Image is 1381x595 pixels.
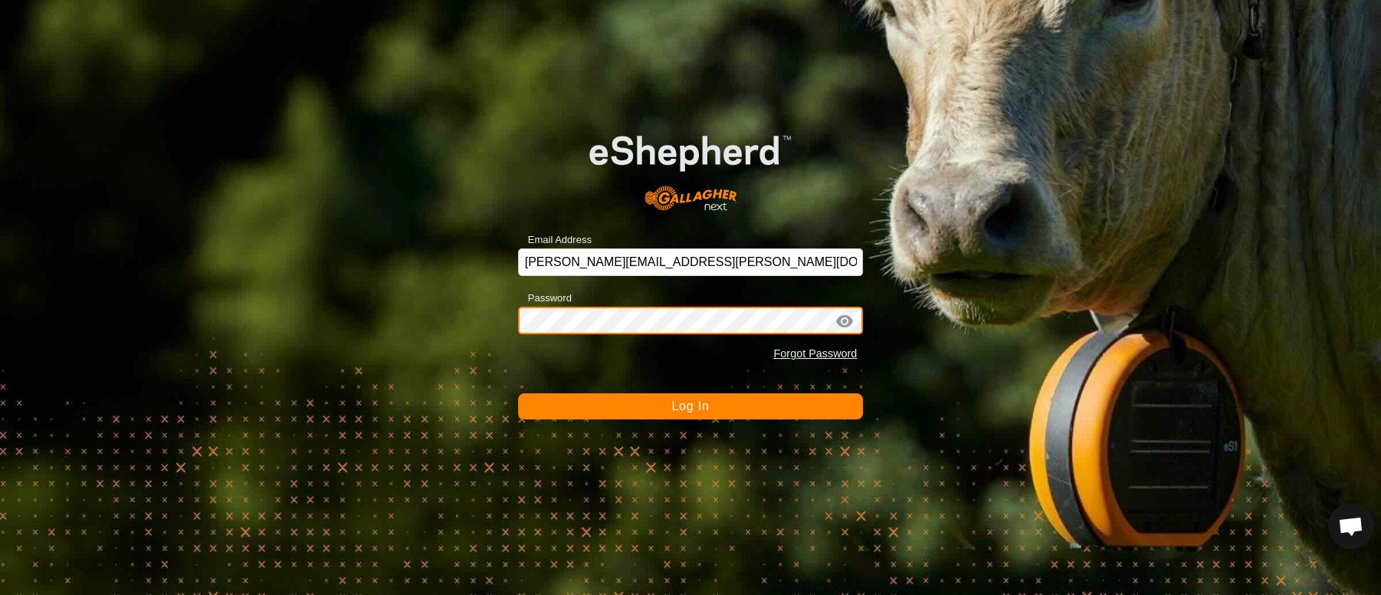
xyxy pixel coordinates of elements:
[773,347,857,360] a: Forgot Password
[671,399,709,413] span: Log In
[518,232,592,248] label: Email Address
[1328,503,1374,549] div: Open chat
[553,107,828,225] img: E-shepherd Logo
[518,291,572,306] label: Password
[518,393,864,419] button: Log In
[518,248,864,276] input: Email Address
